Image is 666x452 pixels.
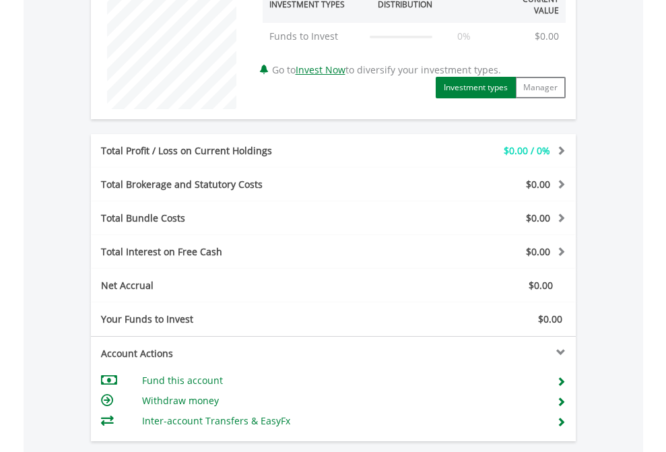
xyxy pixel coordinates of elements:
[91,144,374,158] div: Total Profit / Loss on Current Holdings
[142,370,540,391] td: Fund this account
[526,212,550,224] span: $0.00
[142,391,540,411] td: Withdraw money
[529,279,553,292] span: $0.00
[436,77,516,98] button: Investment types
[91,245,374,259] div: Total Interest on Free Cash
[526,245,550,258] span: $0.00
[515,77,566,98] button: Manager
[91,212,374,225] div: Total Bundle Costs
[91,279,374,292] div: Net Accrual
[142,411,540,431] td: Inter-account Transfers & EasyFx
[91,347,333,360] div: Account Actions
[296,63,345,76] a: Invest Now
[504,144,550,157] span: $0.00 / 0%
[439,23,490,50] td: 0%
[526,178,550,191] span: $0.00
[91,178,374,191] div: Total Brokerage and Statutory Costs
[91,313,333,326] div: Your Funds to Invest
[538,313,562,325] span: $0.00
[263,23,364,50] td: Funds to Invest
[528,23,566,50] td: $0.00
